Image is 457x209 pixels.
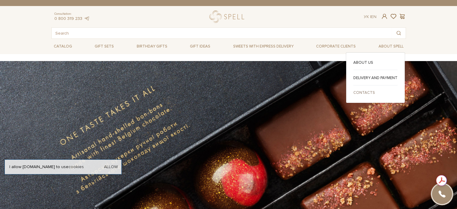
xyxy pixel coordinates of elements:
span: Gift ideas [187,42,213,51]
a: Sweets with express delivery [231,41,296,51]
a: cookies [69,164,84,169]
a: Allow [104,164,118,170]
span: Birthday gifts [134,42,170,51]
a: telegram [84,16,90,21]
a: Contacts [353,90,398,95]
span: Consultation: [54,12,90,16]
a: Corporate clients [314,41,358,51]
span: | [370,14,371,19]
a: 0 800 319 233 [54,16,82,21]
a: Ук [364,14,369,19]
span: Gift sets [92,42,116,51]
button: Search [392,28,406,38]
input: Search [52,28,392,38]
a: Delivery and payment [353,75,398,81]
a: logo [209,11,247,23]
div: I allow [DOMAIN_NAME] to use [5,164,121,170]
a: About us [353,60,398,65]
div: En [364,14,376,20]
div: Catalog [346,52,405,103]
span: Catalog [51,42,75,51]
span: About Spell [376,42,406,51]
